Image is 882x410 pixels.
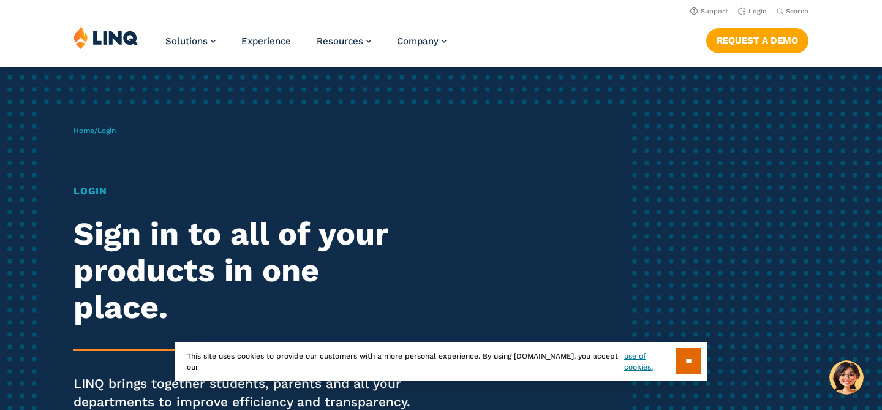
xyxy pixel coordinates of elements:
span: Search [786,7,809,15]
nav: Button Navigation [706,26,809,53]
a: Request a Demo [706,28,809,53]
span: Resources [317,36,363,47]
a: use of cookies. [624,351,676,373]
button: Open Search Bar [777,7,809,16]
button: Hello, have a question? Let’s chat. [829,360,864,395]
span: Login [97,126,116,135]
a: Support [690,7,728,15]
a: Login [738,7,767,15]
a: Company [397,36,447,47]
span: / [73,126,116,135]
div: This site uses cookies to provide our customers with a more personal experience. By using [DOMAIN... [175,342,707,381]
a: Home [73,126,94,135]
a: Experience [241,36,291,47]
nav: Primary Navigation [165,26,447,66]
span: Company [397,36,439,47]
span: Solutions [165,36,208,47]
a: Resources [317,36,371,47]
h2: Sign in to all of your products in one place. [73,216,413,325]
h1: Login [73,184,413,199]
a: Solutions [165,36,216,47]
img: LINQ | K‑12 Software [73,26,138,49]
